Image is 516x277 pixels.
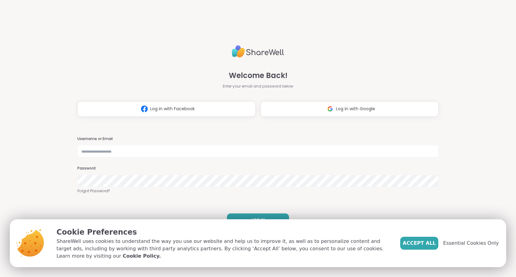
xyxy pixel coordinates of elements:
[77,166,439,171] h3: Password
[77,101,256,117] button: Log in with Facebook
[252,217,265,223] span: LOG IN
[57,238,390,260] p: ShareWell uses cookies to understand the way you use our website and help us to improve it, as we...
[232,43,284,60] img: ShareWell Logo
[57,227,390,238] p: Cookie Preferences
[403,240,436,247] span: Accept All
[443,240,499,247] span: Essential Cookies Only
[77,188,439,194] a: Forgot Password?
[324,103,336,115] img: ShareWell Logomark
[400,237,438,250] button: Accept All
[123,252,161,260] a: Cookie Policy.
[139,103,150,115] img: ShareWell Logomark
[150,106,195,112] span: Log in with Facebook
[77,136,439,142] h3: Username or Email
[227,213,289,226] button: LOG IN
[229,70,287,81] span: Welcome Back!
[260,101,439,117] button: Log in with Google
[336,106,375,112] span: Log in with Google
[223,84,293,89] span: Enter your email and password below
